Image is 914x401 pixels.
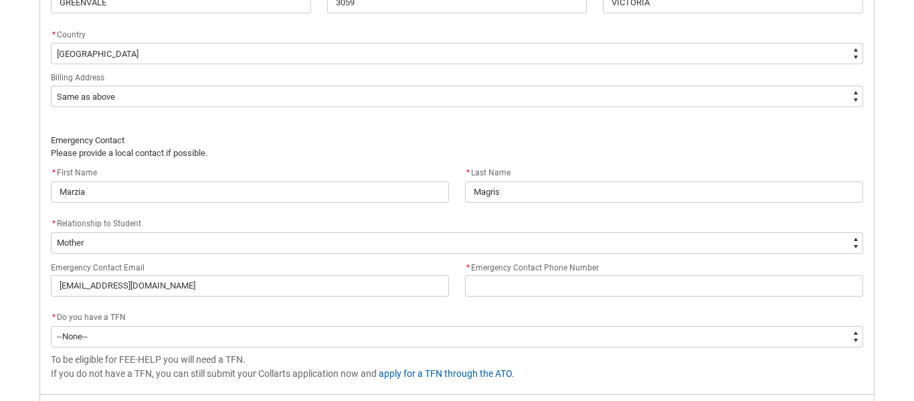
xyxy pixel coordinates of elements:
span: Last Name [465,168,511,177]
abbr: required [52,30,56,39]
span: Billing Address [51,73,104,82]
input: you@example.com [51,275,449,297]
a: apply for a TFN through the ATO. [379,368,515,379]
label: Emergency Contact Email [51,259,150,274]
span: Country [57,30,86,39]
span: To be eligible for FEE-HELP you will need a TFN. [51,354,246,365]
p: Please provide a local contact if possible. [51,147,863,160]
abbr: required [52,219,56,228]
abbr: required [52,168,56,177]
span: First Name [51,168,97,177]
span: Do you have a TFN [57,313,126,322]
label: Emergency Contact Phone Number [465,259,604,274]
abbr: required [466,168,470,177]
span: If you do not have a TFN, you can still submit your Collarts application now and [51,368,377,379]
abbr: required [52,313,56,322]
p: Emergency Contact [51,134,863,147]
abbr: required [466,263,470,272]
span: Relationship to Student [57,219,141,228]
